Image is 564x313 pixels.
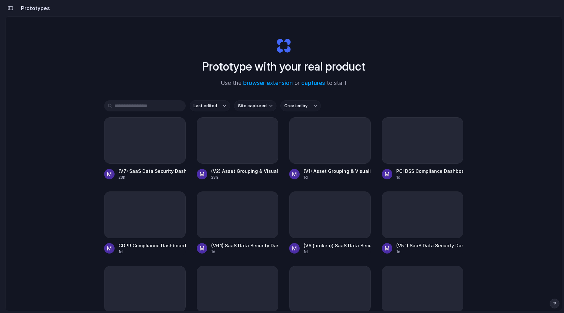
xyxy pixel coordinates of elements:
a: (V6 (broken)) SaaS Data Security Dashboard1d [289,191,371,255]
div: 1d [211,249,278,255]
span: Use the or to start [221,79,347,88]
div: 1d [304,249,371,255]
h1: Prototype with your real product [202,58,365,75]
div: 1d [396,249,463,255]
h2: Prototypes [18,4,50,12]
a: (V6.1) SaaS Data Security Dashboard1d [197,191,278,255]
div: 1d [304,174,371,180]
div: 1d [396,174,463,180]
div: (V6 (broken)) SaaS Data Security Dashboard [304,242,371,249]
button: Site captured [234,100,276,111]
span: Last edited [194,103,217,109]
a: browser extension [243,80,293,86]
div: (V1) Asset Grouping & Visualization Interface [304,168,371,174]
div: GDPR Compliance Dashboard [118,242,186,249]
a: GDPR Compliance Dashboard1d [104,191,186,255]
div: (V7) SaaS Data Security Dashboard [118,168,186,174]
button: Last edited [190,100,230,111]
a: (V1) Asset Grouping & Visualization Interface1d [289,117,371,180]
div: (V2) Asset Grouping & Visualization Interface [211,168,278,174]
div: PCI DSS Compliance Dashboard [396,168,463,174]
div: 23h [211,174,278,180]
div: 1d [118,249,186,255]
span: Site captured [238,103,267,109]
a: (V5.1) SaaS Data Security Dashboard1d [382,191,463,255]
a: (V7) SaaS Data Security Dashboard23h [104,117,186,180]
button: Created by [280,100,321,111]
div: (V6.1) SaaS Data Security Dashboard [211,242,278,249]
a: captures [301,80,325,86]
a: (V2) Asset Grouping & Visualization Interface23h [197,117,278,180]
span: Created by [284,103,307,109]
div: (V5.1) SaaS Data Security Dashboard [396,242,463,249]
div: 23h [118,174,186,180]
a: PCI DSS Compliance Dashboard1d [382,117,463,180]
